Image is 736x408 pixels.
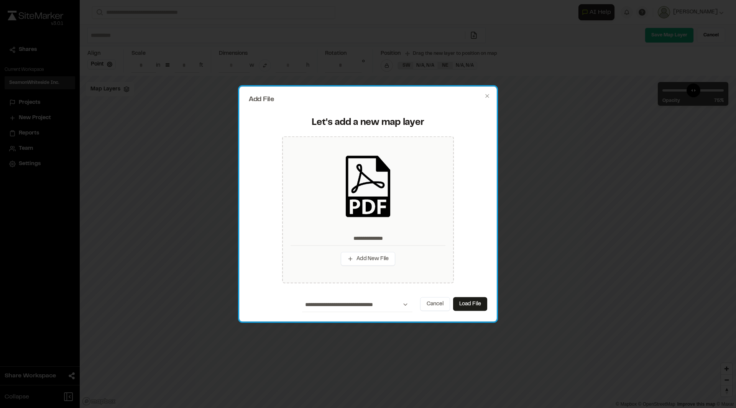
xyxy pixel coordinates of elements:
[253,116,483,129] div: Let's add a new map layer
[282,136,454,283] div: Add New File
[249,96,487,103] h2: Add File
[341,252,395,265] button: Add New File
[420,297,450,311] button: Cancel
[453,297,487,311] button: Load File
[337,156,399,217] img: pdf_black_icon.png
